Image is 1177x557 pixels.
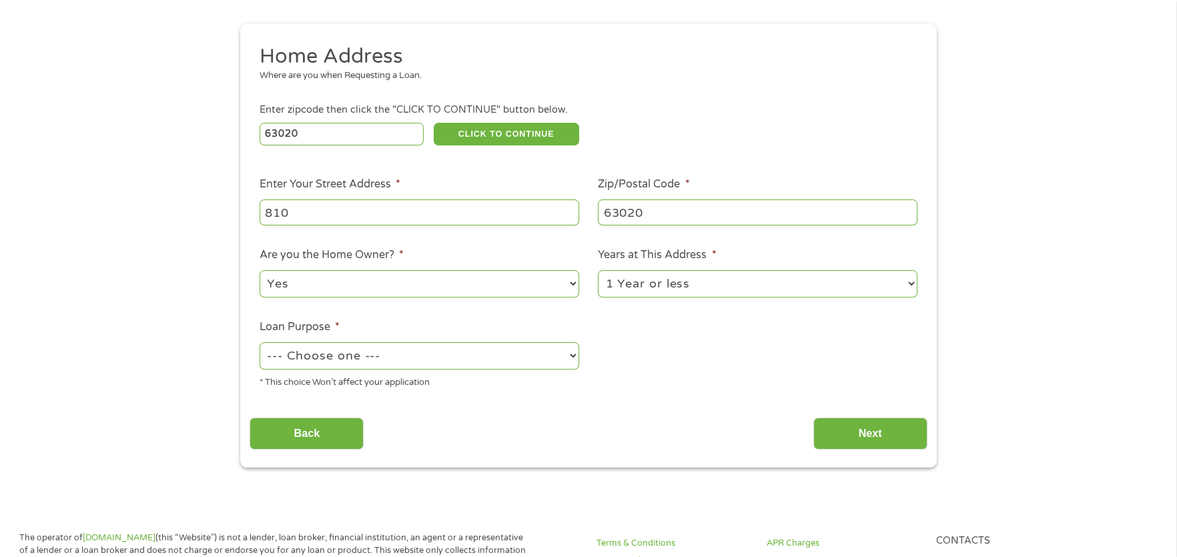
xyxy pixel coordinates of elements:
label: Enter Your Street Address [260,177,400,191]
div: Where are you when Requesting a Loan. [260,69,908,83]
input: 1 Main Street [260,199,579,225]
a: [DOMAIN_NAME] [83,532,155,543]
h2: Home Address [260,43,908,70]
input: Back [250,418,364,450]
input: Enter Zipcode (e.g 01510) [260,123,424,145]
input: Next [813,418,927,450]
button: CLICK TO CONTINUE [434,123,579,145]
div: * This choice Won’t affect your application [260,372,579,390]
label: Zip/Postal Code [598,177,689,191]
h4: Contacts [936,535,1090,548]
label: Years at This Address [598,248,716,262]
a: Terms & Conditions [597,537,750,550]
div: Enter zipcode then click the "CLICK TO CONTINUE" button below. [260,103,917,117]
label: Are you the Home Owner? [260,248,404,262]
label: Loan Purpose [260,320,340,334]
a: APR Charges [767,537,920,550]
